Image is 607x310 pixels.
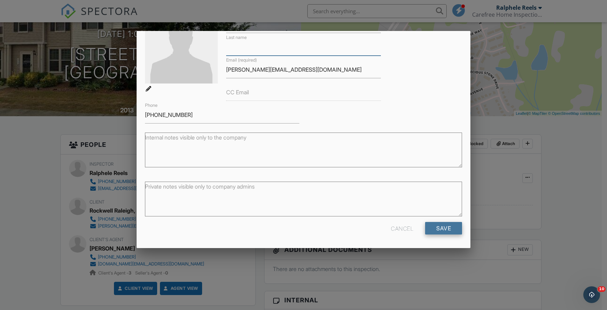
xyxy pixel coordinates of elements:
label: Email (required) [226,57,257,63]
label: CC Email [226,88,249,96]
label: Internal notes visible only to the company [145,134,246,141]
iframe: Intercom live chat [583,286,600,303]
input: Save [425,222,462,235]
span: 10 [598,286,606,292]
div: Cancel [391,222,413,235]
label: Private notes visible only to company admins [145,183,255,190]
label: Phone [145,102,157,109]
img: default-user-f0147aede5fd5fa78ca7ade42f37bd4542148d508eef1c3d3ea960f66861d68b.jpg [145,10,218,84]
label: Last name [226,34,247,41]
